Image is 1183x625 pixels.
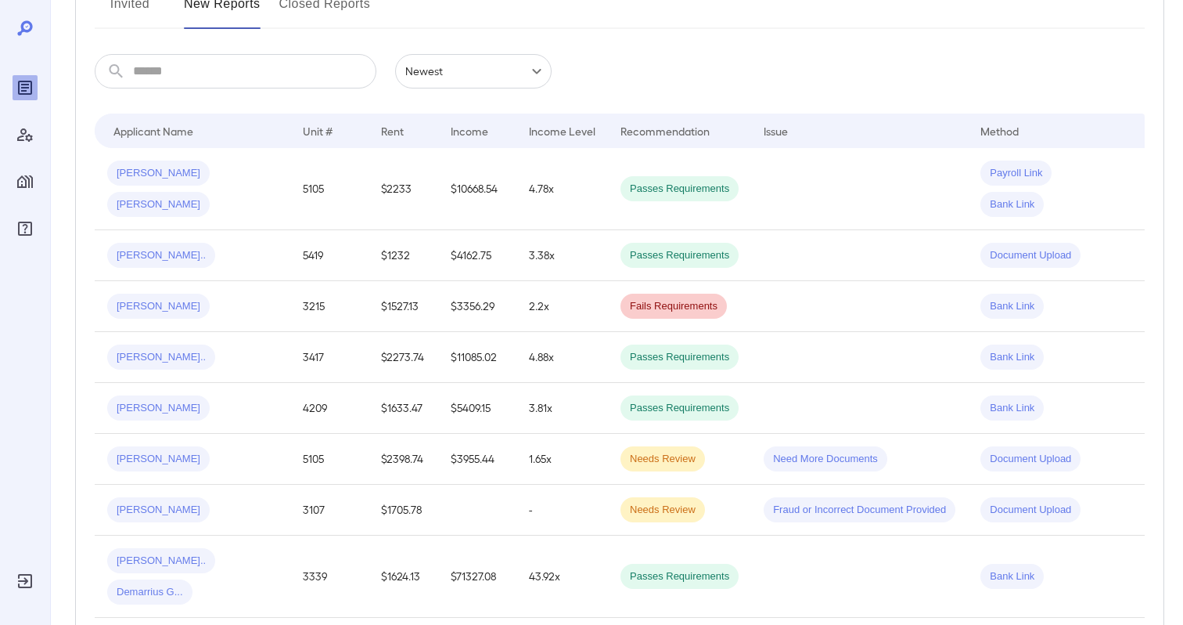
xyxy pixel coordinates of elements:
td: - [516,485,608,536]
span: Bank Link [980,401,1044,416]
td: $1232 [369,230,438,281]
span: Needs Review [620,452,705,467]
span: Passes Requirements [620,569,739,584]
div: Reports [13,75,38,100]
span: Passes Requirements [620,401,739,416]
td: 4.88x [516,332,608,383]
span: Need More Documents [764,452,887,467]
span: [PERSON_NAME].. [107,248,215,263]
button: Row Actions [1142,396,1167,421]
td: $1624.13 [369,536,438,618]
div: Income [451,121,488,140]
td: $2233 [369,148,438,230]
span: Fails Requirements [620,299,727,314]
span: Passes Requirements [620,350,739,365]
div: Applicant Name [113,121,193,140]
button: Row Actions [1142,446,1167,471]
span: Fraud or Incorrect Document Provided [764,503,955,518]
button: Row Actions [1142,564,1167,589]
button: Row Actions [1142,243,1167,268]
td: $71327.08 [438,536,516,618]
div: Manage Properties [13,169,38,194]
td: 5105 [290,148,369,230]
span: Document Upload [980,503,1081,518]
div: Unit # [303,121,333,140]
div: Method [980,121,1019,140]
div: Manage Users [13,122,38,147]
span: [PERSON_NAME].. [107,350,215,365]
span: [PERSON_NAME] [107,197,210,212]
div: Recommendation [620,121,710,140]
span: [PERSON_NAME] [107,299,210,314]
td: $1527.13 [369,281,438,332]
td: 5419 [290,230,369,281]
td: 3417 [290,332,369,383]
td: 3215 [290,281,369,332]
span: Bank Link [980,569,1044,584]
span: Document Upload [980,452,1081,467]
td: $2398.74 [369,434,438,485]
td: $10668.54 [438,148,516,230]
span: [PERSON_NAME] [107,166,210,181]
td: 4209 [290,383,369,434]
td: $3356.29 [438,281,516,332]
button: Row Actions [1142,497,1167,522]
button: Row Actions [1142,294,1167,319]
span: [PERSON_NAME] [107,452,210,467]
td: 5105 [290,434,369,485]
td: 3107 [290,485,369,536]
td: $2273.74 [369,332,438,383]
div: Newest [395,54,552,89]
button: Row Actions [1142,176,1167,201]
span: Bank Link [980,350,1044,365]
td: $5409.15 [438,383,516,434]
td: 3.81x [516,383,608,434]
td: $4162.75 [438,230,516,281]
span: Passes Requirements [620,182,739,197]
span: Bank Link [980,299,1044,314]
button: Row Actions [1142,345,1167,370]
div: Log Out [13,569,38,594]
span: Demarrius G... [107,585,192,600]
td: 4.78x [516,148,608,230]
span: [PERSON_NAME].. [107,554,215,569]
span: [PERSON_NAME] [107,503,210,518]
span: [PERSON_NAME] [107,401,210,416]
div: Income Level [529,121,595,140]
td: 3339 [290,536,369,618]
td: 1.65x [516,434,608,485]
span: Document Upload [980,248,1081,263]
td: 2.2x [516,281,608,332]
span: Passes Requirements [620,248,739,263]
td: 43.92x [516,536,608,618]
td: $3955.44 [438,434,516,485]
div: FAQ [13,216,38,241]
span: Bank Link [980,197,1044,212]
div: Issue [764,121,789,140]
td: $1633.47 [369,383,438,434]
span: Needs Review [620,503,705,518]
td: 3.38x [516,230,608,281]
span: Payroll Link [980,166,1052,181]
td: $1705.78 [369,485,438,536]
td: $11085.02 [438,332,516,383]
div: Rent [381,121,406,140]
